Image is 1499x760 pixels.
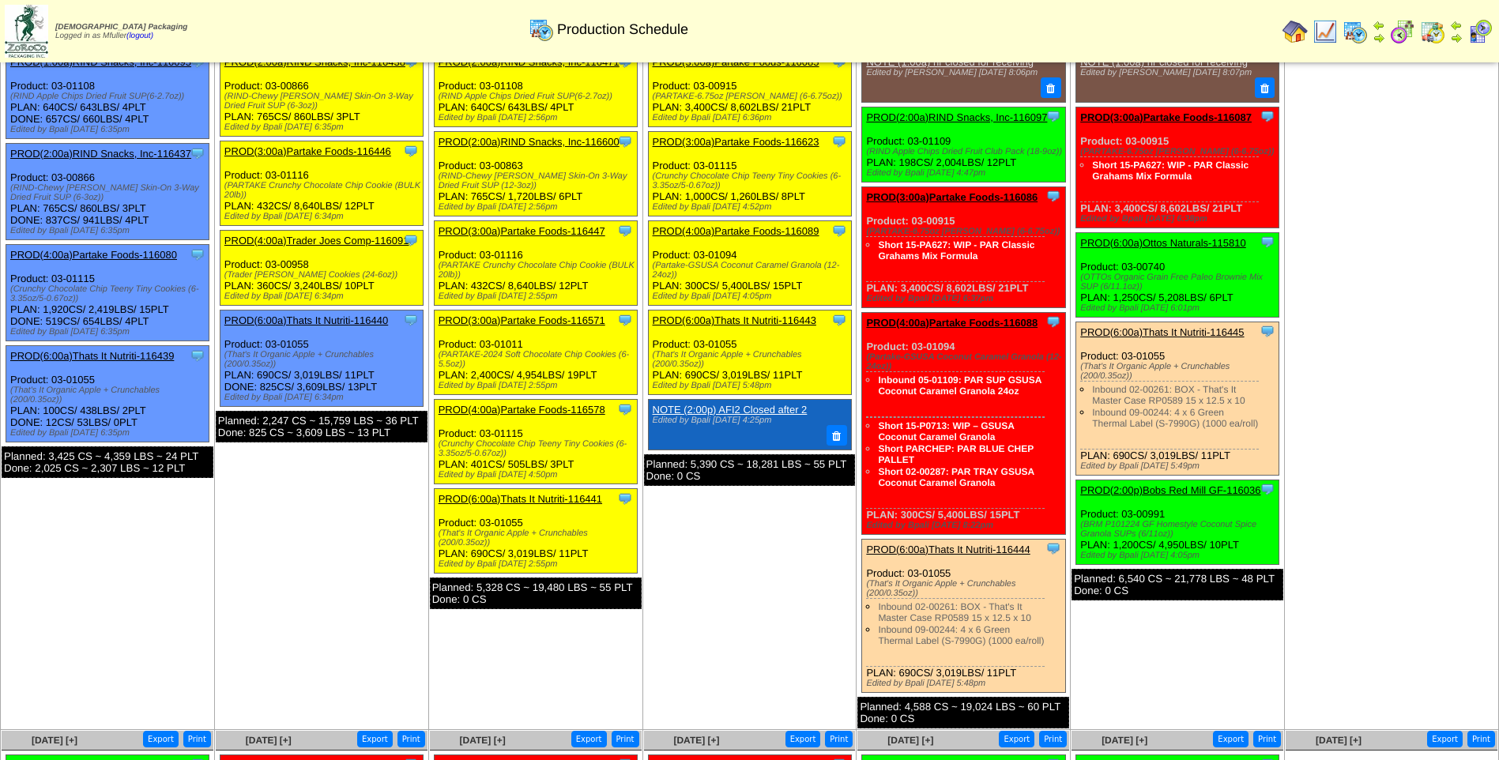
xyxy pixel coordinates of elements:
[617,134,633,149] img: Tooltip
[460,735,506,746] a: [DATE] [+]
[1450,32,1463,44] img: arrowright.gif
[862,186,1065,307] div: Product: 03-00915 PLAN: 3,400CS / 8,602LBS / 21PLT
[825,731,853,747] button: Print
[1467,19,1493,44] img: calendarcustomer.gif
[1092,407,1258,429] a: Inbound 09-00244: 4 x 6 Green Thermal Label (S-7990G) (1000 ea/roll)
[1076,480,1279,564] div: Product: 03-00991 PLAN: 1,200CS / 4,950LBS / 10PLT
[220,52,423,137] div: Product: 03-00866 PLAN: 765CS / 860LBS / 3PLT
[1080,461,1279,471] div: Edited by Bpali [DATE] 5:49pm
[1076,322,1279,475] div: Product: 03-01055 PLAN: 690CS / 3,019LBS / 11PLT
[10,249,177,261] a: PROD(4:00a)Partake Foods-116080
[878,443,1034,465] a: Short PARCHEP: PAR BLUE CHEP PALLET
[6,144,209,240] div: Product: 03-00866 PLAN: 765CS / 860LBS / 3PLT DONE: 837CS / 941LBS / 4PLT
[1255,77,1275,98] button: Delete Note
[866,544,1030,555] a: PROD(6:00a)Thats It Nutriti-116444
[439,113,637,122] div: Edited by Bpali [DATE] 2:56pm
[2,446,213,478] div: Planned: 3,425 CS ~ 4,359 LBS ~ 24 PLT Done: 2,025 CS ~ 2,307 LBS ~ 12 PLT
[10,226,209,235] div: Edited by Bpali [DATE] 6:35pm
[653,171,851,190] div: (Crunchy Chocolate Chip Teeny Tiny Cookies (6-3.35oz/5-0.67oz))
[1092,160,1249,182] a: Short 15-PA627: WIP - PAR Classic Grahams Mix Formula
[785,731,821,747] button: Export
[403,232,419,248] img: Tooltip
[617,223,633,239] img: Tooltip
[439,171,637,190] div: (RIND-Chewy [PERSON_NAME] Skin-On 3-Way Dried Fruit SUP (12-3oz))
[224,212,423,221] div: Edited by Bpali [DATE] 6:34pm
[190,348,205,363] img: Tooltip
[434,52,637,127] div: Product: 03-01108 PLAN: 640CS / 643LBS / 4PLT
[1080,147,1279,156] div: (PARTAKE-6.75oz [PERSON_NAME] (6-6.75oz))
[6,245,209,341] div: Product: 03-01115 PLAN: 1,920CS / 2,419LBS / 15PLT DONE: 519CS / 654LBS / 4PLT
[190,246,205,262] img: Tooltip
[220,141,423,226] div: Product: 03-01116 PLAN: 432CS / 8,640LBS / 12PLT
[557,21,688,38] span: Production Schedule
[1427,731,1463,747] button: Export
[10,350,174,362] a: PROD(6:00a)Thats It Nutriti-116439
[866,579,1064,598] div: (That's It Organic Apple + Crunchables (200/0.35oz))
[1072,569,1283,600] div: Planned: 6,540 CS ~ 21,778 LBS ~ 48 PLT Done: 0 CS
[1373,19,1385,32] img: arrowleft.gif
[220,310,423,407] div: Product: 03-01055 PLAN: 690CS / 3,019LBS / 11PLT DONE: 825CS / 3,609LBS / 13PLT
[866,191,1038,203] a: PROD(3:00a)Partake Foods-116086
[648,221,851,306] div: Product: 03-01094 PLAN: 300CS / 5,400LBS / 15PLT
[439,439,637,458] div: (Crunchy Chocolate Chip Teeny Tiny Cookies (6-3.35oz/5-0.67oz))
[1102,735,1147,746] span: [DATE] [+]
[831,134,847,149] img: Tooltip
[831,223,847,239] img: Tooltip
[653,416,843,425] div: Edited by Bpali [DATE] 4:25pm
[878,601,1030,623] a: Inbound 02-00261: BOX - That's It Master Case RP0589 15 x 12.5 x 10
[439,470,637,480] div: Edited by Bpali [DATE] 4:50pm
[1260,108,1275,124] img: Tooltip
[32,735,77,746] span: [DATE] [+]
[571,731,607,747] button: Export
[866,679,1064,688] div: Edited by Bpali [DATE] 5:48pm
[439,225,605,237] a: PROD(3:00a)Partake Foods-116447
[653,314,816,326] a: PROD(6:00a)Thats It Nutriti-116443
[224,350,423,369] div: (That's It Organic Apple + Crunchables (200/0.35oz))
[831,312,847,328] img: Tooltip
[1080,484,1260,496] a: PROD(2:00p)Bobs Red Mill GF-116036
[878,466,1034,488] a: Short 02-00287: PAR TRAY GSUSA Coconut Caramel Granola
[434,132,637,216] div: Product: 03-00863 PLAN: 765CS / 1,720LBS / 6PLT
[55,23,187,40] span: Logged in as Mfuller
[1080,303,1279,313] div: Edited by Bpali [DATE] 6:01pm
[10,327,209,337] div: Edited by Bpali [DATE] 6:35pm
[529,17,554,42] img: calendarprod.gif
[862,539,1065,692] div: Product: 03-01055 PLAN: 690CS / 3,019LBS / 11PLT
[617,401,633,417] img: Tooltip
[1039,731,1067,747] button: Print
[653,92,851,101] div: (PARTAKE-6.75oz [PERSON_NAME] (6-6.75oz))
[439,381,637,390] div: Edited by Bpali [DATE] 2:55pm
[439,92,637,101] div: (RIND Apple Chips Dried Fruit SUP(6-2.7oz))
[648,52,851,127] div: Product: 03-00915 PLAN: 3,400CS / 8,602LBS / 21PLT
[1080,237,1246,249] a: PROD(6:00a)Ottos Naturals-115810
[887,735,933,746] span: [DATE] [+]
[126,32,153,40] a: (logout)
[434,221,637,306] div: Product: 03-01116 PLAN: 432CS / 8,640LBS / 12PLT
[866,352,1064,371] div: (Partake-GSUSA Coconut Caramel Granola (12-24oz))
[653,136,819,148] a: PROD(3:00a)Partake Foods-116623
[878,374,1041,397] a: Inbound 05-01109: PAR SUP GSUSA Coconut Caramel Granola 24oz
[403,143,419,159] img: Tooltip
[224,314,388,326] a: PROD(6:00a)Thats It Nutriti-116440
[10,428,209,438] div: Edited by Bpali [DATE] 6:35pm
[1260,234,1275,250] img: Tooltip
[439,404,605,416] a: PROD(4:00a)Partake Foods-116578
[183,731,211,747] button: Print
[1076,107,1279,228] div: Product: 03-00915 PLAN: 3,400CS / 8,602LBS / 21PLT
[617,312,633,328] img: Tooltip
[190,145,205,161] img: Tooltip
[224,270,423,280] div: (Trader [PERSON_NAME] Cookies (24-6oz))
[862,107,1065,182] div: Product: 03-01109 PLAN: 198CS / 2,004LBS / 12PLT
[10,125,209,134] div: Edited by Bpali [DATE] 6:35pm
[6,346,209,442] div: Product: 03-01055 PLAN: 100CS / 438LBS / 2PLT DONE: 12CS / 53LBS / 0PLT
[357,731,393,747] button: Export
[673,735,719,746] span: [DATE] [+]
[862,312,1065,534] div: Product: 03-01094 PLAN: 300CS / 5,400LBS / 15PLT
[1080,520,1279,539] div: (BRM P101224 GF Homestyle Coconut Spice Granola SUPs (6/11oz))
[1343,19,1368,44] img: calendarprod.gif
[220,231,423,306] div: Product: 03-00958 PLAN: 360CS / 3,240LBS / 10PLT
[1373,32,1385,44] img: arrowright.gif
[10,92,209,101] div: (RIND Apple Chips Dried Fruit SUP(6-2.7oz))
[827,425,847,446] button: Delete Note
